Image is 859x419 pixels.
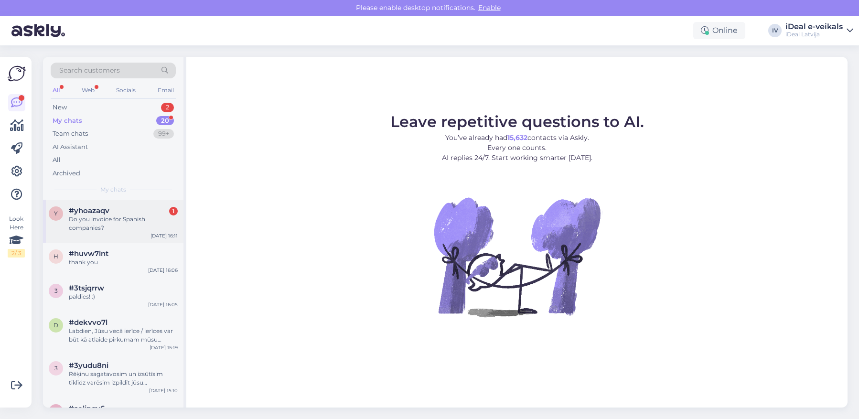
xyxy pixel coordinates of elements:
[475,3,504,12] span: Enable
[161,103,174,112] div: 2
[8,249,25,258] div: 2 / 3
[153,129,174,139] div: 99+
[390,133,644,163] p: You’ve already had contacts via Askly. Every one counts. AI replies 24/7. Start working smarter [...
[69,284,104,292] span: #3tsjqrrw
[69,318,107,327] span: #dekvvo7l
[100,185,126,194] span: My chats
[69,361,108,370] span: #3yudu8ni
[785,23,843,31] div: iDeal e-veikals
[54,253,58,260] span: h
[149,387,178,394] div: [DATE] 15:10
[8,64,26,83] img: Askly Logo
[114,84,138,97] div: Socials
[53,116,82,126] div: My chats
[53,103,67,112] div: New
[53,155,61,165] div: All
[53,169,80,178] div: Archived
[390,112,644,131] span: Leave repetitive questions to AI.
[80,84,97,97] div: Web
[53,129,88,139] div: Team chats
[768,24,782,37] div: IV
[693,22,745,39] div: Online
[8,215,25,258] div: Look Here
[69,370,178,387] div: Rēķinu sagatavosim un izsūtīsim tiklīdz varēsim izpildīt jūsu pasūtījumu.
[69,249,108,258] span: #huvw7lnt
[507,133,527,142] b: 15,632
[69,327,178,344] div: Labdien, Jūsu vecā ierīce / ierīces var būt kā atlaide pirkumam mūsu veikalos.
[785,31,843,38] div: iDeal Latvija
[148,267,178,274] div: [DATE] 16:06
[169,207,178,215] div: 1
[54,322,58,329] span: d
[69,292,178,301] div: paldies! :)
[148,301,178,308] div: [DATE] 16:05
[51,84,62,97] div: All
[69,206,109,215] span: #yhoazaqv
[54,365,58,372] span: 3
[54,287,58,294] span: 3
[156,116,174,126] div: 20
[53,142,88,152] div: AI Assistant
[69,404,105,413] span: #soljpqy6
[59,65,120,75] span: Search customers
[431,171,603,343] img: No Chat active
[150,232,178,239] div: [DATE] 16:11
[54,210,58,217] span: y
[150,344,178,351] div: [DATE] 15:19
[156,84,176,97] div: Email
[785,23,853,38] a: iDeal e-veikalsiDeal Latvija
[69,215,178,232] div: Do you invoice for Spanish companies?
[69,258,178,267] div: thank you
